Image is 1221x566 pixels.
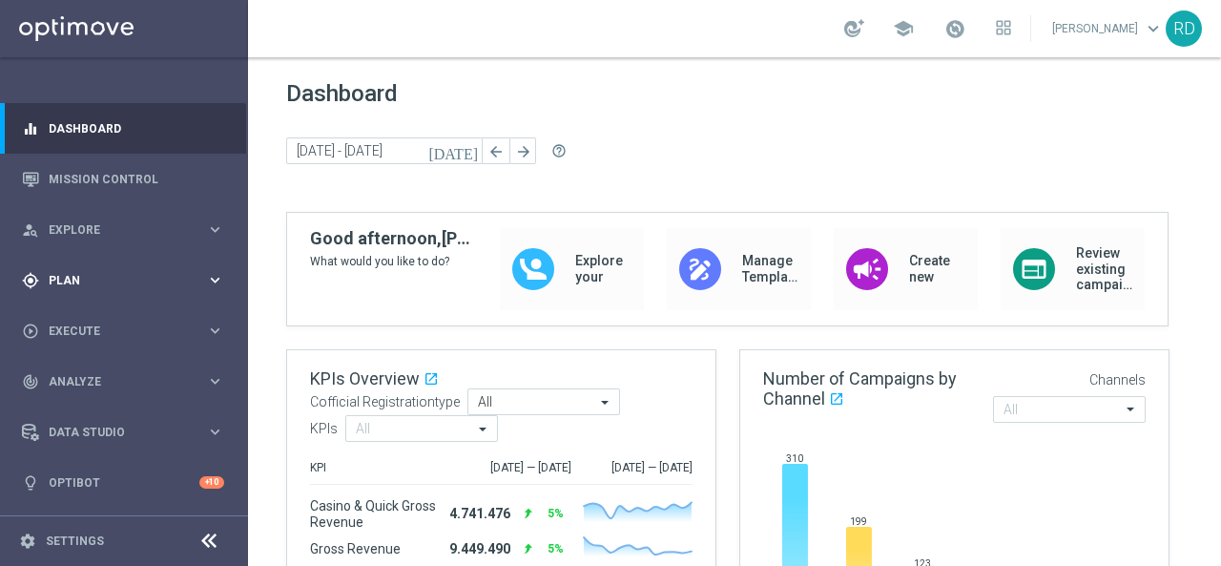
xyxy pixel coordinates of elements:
i: keyboard_arrow_right [206,271,224,289]
i: play_circle_outline [22,323,39,340]
button: play_circle_outline Execute keyboard_arrow_right [21,324,225,339]
i: keyboard_arrow_right [206,322,224,340]
span: Explore [49,224,206,236]
span: school [893,18,914,39]
a: Optibot [49,457,199,508]
button: person_search Explore keyboard_arrow_right [21,222,225,238]
div: RD [1166,10,1202,47]
button: lightbulb Optibot +10 [21,475,225,491]
button: Data Studio keyboard_arrow_right [21,425,225,440]
div: Mission Control [22,154,224,204]
i: lightbulb [22,474,39,492]
div: Analyze [22,373,206,390]
div: +10 [199,476,224,489]
div: Plan [22,272,206,289]
i: gps_fixed [22,272,39,289]
div: Data Studio [22,424,206,441]
a: [PERSON_NAME]keyboard_arrow_down [1050,14,1166,43]
div: Explore [22,221,206,239]
span: Analyze [49,376,206,388]
i: equalizer [22,120,39,137]
button: equalizer Dashboard [21,121,225,136]
i: person_search [22,221,39,239]
i: settings [19,533,36,550]
i: keyboard_arrow_right [206,372,224,390]
span: Data Studio [49,427,206,438]
span: Plan [49,275,206,286]
button: track_changes Analyze keyboard_arrow_right [21,374,225,389]
div: Optibot [22,457,224,508]
button: gps_fixed Plan keyboard_arrow_right [21,273,225,288]
a: Mission Control [49,154,224,204]
i: track_changes [22,373,39,390]
a: Settings [46,535,104,547]
i: keyboard_arrow_right [206,220,224,239]
span: Execute [49,325,206,337]
a: Dashboard [49,103,224,154]
span: keyboard_arrow_down [1143,18,1164,39]
i: keyboard_arrow_right [206,423,224,441]
div: Dashboard [22,103,224,154]
div: Execute [22,323,206,340]
button: Mission Control [21,172,225,187]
